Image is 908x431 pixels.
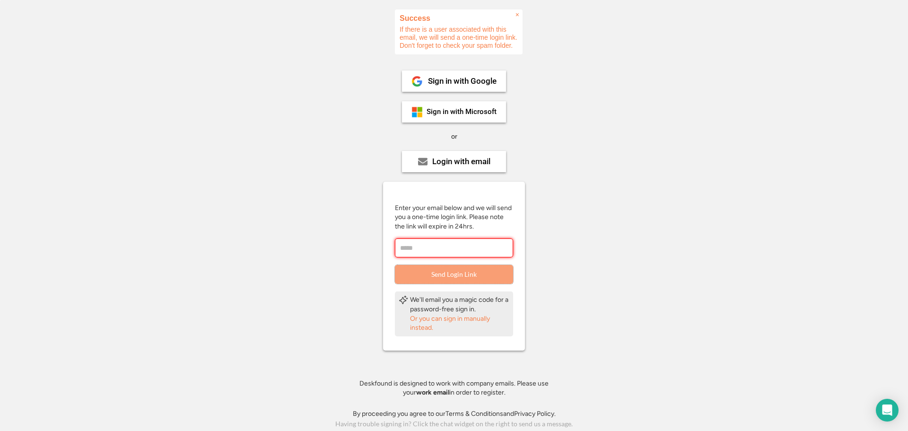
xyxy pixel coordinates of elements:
[410,295,509,314] div: We'll email you a magic code for a password-free sign in.
[395,203,513,231] div: Enter your email below and we will send you a one-time login link. Please note the link will expi...
[876,399,899,422] div: Open Intercom Messenger
[514,410,556,418] a: Privacy Policy.
[451,132,457,141] div: or
[416,388,449,396] strong: work email
[411,106,423,118] img: ms-symbollockup_mssymbol_19.png
[445,410,503,418] a: Terms & Conditions
[348,379,560,397] div: Deskfound is designed to work with company emails. Please use your in order to register.
[395,265,513,284] button: Send Login Link
[432,158,490,166] div: Login with email
[411,76,423,87] img: 1024px-Google__G__Logo.svg.png
[427,108,497,115] div: Sign in with Microsoft
[410,314,509,333] div: Or you can sign in manually instead.
[353,409,556,419] div: By proceeding you agree to our and
[400,14,518,22] h2: Success
[395,9,523,54] div: If there is a user associated with this email, we will send a one-time login link. Don't forget t...
[515,11,519,19] span: ×
[428,77,497,85] div: Sign in with Google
